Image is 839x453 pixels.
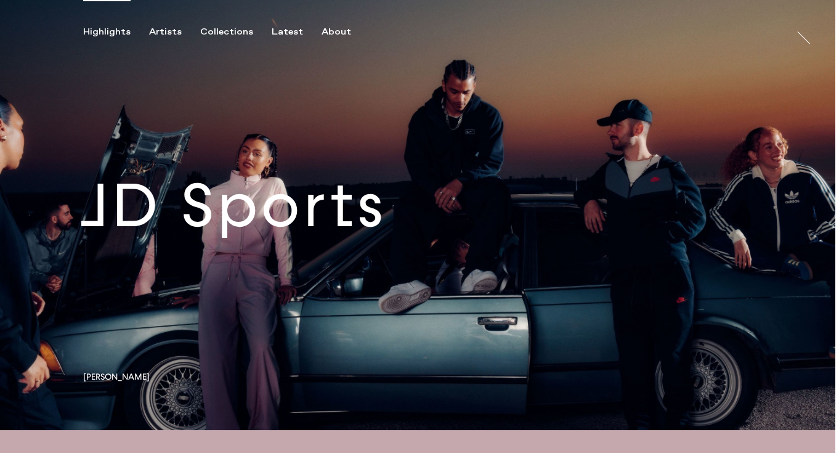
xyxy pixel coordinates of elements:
[83,27,131,38] div: Highlights
[200,27,253,38] div: Collections
[200,27,272,38] button: Collections
[149,27,200,38] button: Artists
[272,27,303,38] div: Latest
[322,27,370,38] button: About
[272,27,322,38] button: Latest
[322,27,351,38] div: About
[83,27,149,38] button: Highlights
[149,27,182,38] div: Artists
